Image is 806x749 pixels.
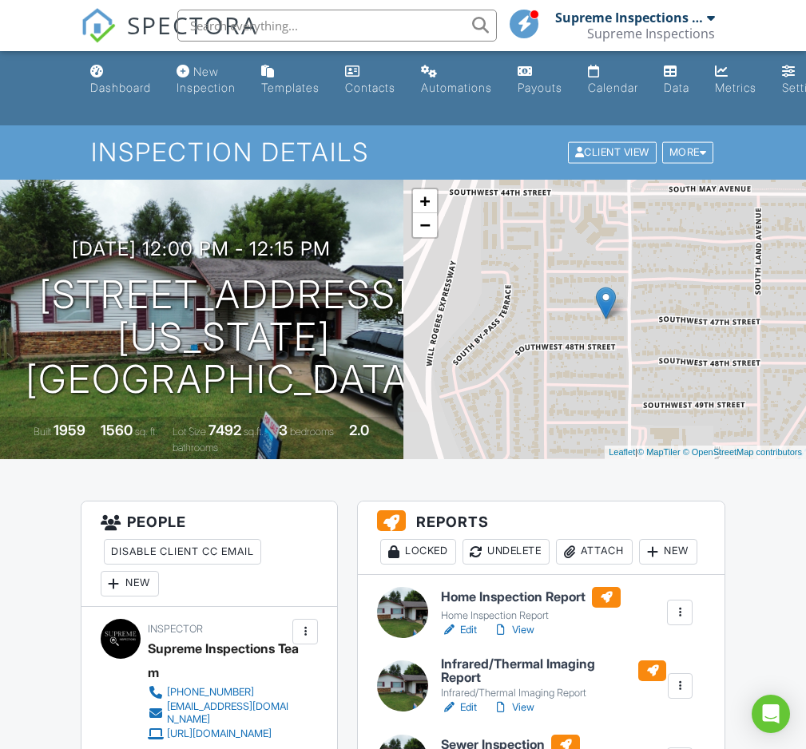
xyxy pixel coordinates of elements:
[556,539,633,565] div: Attach
[148,636,301,684] div: Supreme Inspections Team
[173,426,206,438] span: Lot Size
[657,57,696,103] a: Data
[72,238,331,260] h3: [DATE] 12:00 pm - 12:15 pm
[568,142,657,164] div: Client View
[566,145,661,157] a: Client View
[421,81,492,94] div: Automations
[81,501,337,607] h3: People
[167,727,272,740] div: [URL][DOMAIN_NAME]
[290,426,334,438] span: bedrooms
[101,571,159,596] div: New
[441,657,666,699] a: Infrared/Thermal Imaging Report Infrared/Thermal Imaging Report
[441,609,621,622] div: Home Inspection Report
[441,587,621,608] h6: Home Inspection Report
[441,657,666,685] h6: Infrared/Thermal Imaging Report
[261,81,320,94] div: Templates
[587,26,715,42] div: Supreme Inspections
[148,726,288,742] a: [URL][DOMAIN_NAME]
[637,447,681,457] a: © MapTiler
[339,57,402,103] a: Contacts
[177,10,497,42] input: Search everything...
[101,422,133,438] div: 1560
[752,695,790,733] div: Open Intercom Messenger
[380,539,456,565] div: Locked
[609,447,635,457] a: Leaflet
[148,623,203,635] span: Inspector
[463,539,550,565] div: Undelete
[511,57,569,103] a: Payouts
[135,426,157,438] span: sq. ft.
[582,57,645,103] a: Calendar
[81,22,258,55] a: SPECTORA
[441,687,666,699] div: Infrared/Thermal Imaging Report
[26,274,422,400] h1: [STREET_ADDRESS] [US_STATE][GEOGRAPHIC_DATA]
[255,57,326,103] a: Templates
[173,442,218,454] span: bathrooms
[493,699,534,715] a: View
[104,539,261,565] div: Disable Client CC Email
[54,422,85,438] div: 1959
[662,142,714,164] div: More
[413,189,437,213] a: Zoom in
[441,622,477,638] a: Edit
[715,81,756,94] div: Metrics
[605,446,806,459] div: |
[167,700,288,726] div: [EMAIL_ADDRESS][DOMAIN_NAME]
[208,422,241,438] div: 7492
[148,684,288,700] a: [PHONE_NUMBER]
[279,422,288,438] div: 3
[167,686,254,699] div: [PHONE_NUMBER]
[664,81,689,94] div: Data
[415,57,498,103] a: Automations (Basic)
[84,57,157,103] a: Dashboard
[91,138,716,166] h1: Inspection Details
[81,8,116,43] img: The Best Home Inspection Software - Spectora
[639,539,697,565] div: New
[127,8,258,42] span: SPECTORA
[555,10,703,26] div: Supreme Inspections Team
[177,65,236,94] div: New Inspection
[34,426,51,438] span: Built
[170,57,242,103] a: New Inspection
[709,57,763,103] a: Metrics
[90,81,151,94] div: Dashboard
[413,213,437,237] a: Zoom out
[148,700,288,726] a: [EMAIL_ADDRESS][DOMAIN_NAME]
[358,501,725,575] h3: Reports
[588,81,638,94] div: Calendar
[683,447,802,457] a: © OpenStreetMap contributors
[518,81,562,94] div: Payouts
[493,622,534,638] a: View
[441,699,477,715] a: Edit
[349,422,369,438] div: 2.0
[441,587,621,622] a: Home Inspection Report Home Inspection Report
[345,81,395,94] div: Contacts
[244,426,264,438] span: sq.ft.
